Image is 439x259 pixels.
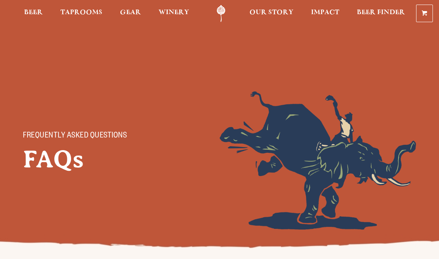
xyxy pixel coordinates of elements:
[120,10,141,16] span: Gear
[306,5,344,22] a: Impact
[24,10,43,16] span: Beer
[357,10,405,16] span: Beer Finder
[159,10,189,16] span: Winery
[23,146,206,173] h2: FAQs
[249,10,293,16] span: Our Story
[207,5,235,22] a: Odell Home
[19,5,48,22] a: Beer
[23,132,191,141] p: FREQUENTLY ASKED QUESTIONS
[55,5,107,22] a: Taprooms
[311,10,339,16] span: Impact
[115,5,146,22] a: Gear
[60,10,102,16] span: Taprooms
[154,5,194,22] a: Winery
[352,5,410,22] a: Beer Finder
[220,91,416,230] img: Foreground404
[245,5,298,22] a: Our Story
